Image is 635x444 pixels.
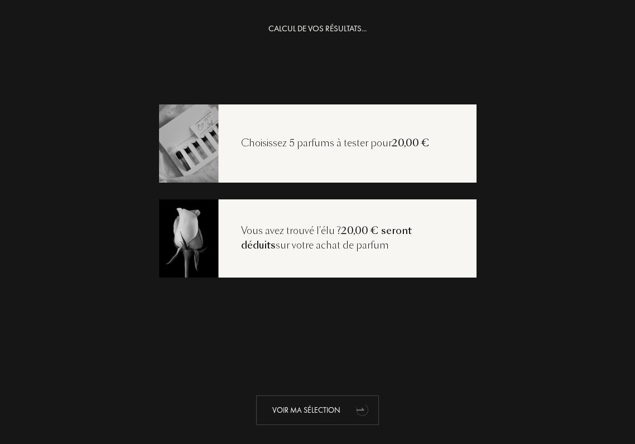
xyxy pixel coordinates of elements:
div: CALCUL DE VOS RÉSULTATS... [268,22,367,35]
span: 20,00 € [392,136,430,150]
img: recoload1.png [158,103,219,183]
div: Voir ma sélection [256,395,379,425]
div: Vous avez trouvé l'élu ? sur votre achat de parfum [219,224,477,252]
img: recoload3.png [158,198,219,278]
div: Choisissez 5 parfums à tester pour [219,136,452,151]
span: 20,00 € seront déduits [241,224,412,252]
div: animation [352,398,374,421]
